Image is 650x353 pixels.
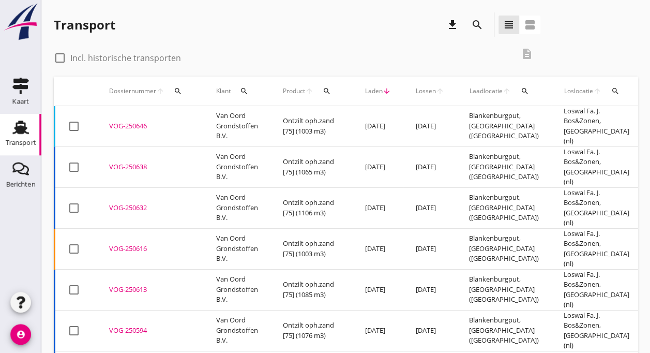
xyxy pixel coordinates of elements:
i: view_agenda [524,19,536,31]
div: Klant [216,79,258,104]
i: search [521,87,529,95]
td: Loswal Fa. J. Bos&Zonen, [GEOGRAPHIC_DATA] (nl) [551,269,642,310]
td: Van Oord Grondstoffen B.V. [204,146,270,187]
i: arrow_upward [305,87,313,95]
td: [DATE] [353,269,403,310]
i: search [471,19,483,31]
i: arrow_upward [436,87,444,95]
td: [DATE] [403,146,457,187]
td: Ontzilt oph.zand [75] (1003 m3) [270,106,353,147]
td: Ontzilt oph.zand [75] (1003 m3) [270,228,353,269]
i: search [611,87,619,95]
i: arrow_downward [383,87,391,95]
td: Loswal Fa. J. Bos&Zonen, [GEOGRAPHIC_DATA] (nl) [551,228,642,269]
td: Loswal Fa. J. Bos&Zonen, [GEOGRAPHIC_DATA] (nl) [551,146,642,187]
div: Transport [54,17,115,33]
td: [DATE] [403,310,457,351]
i: search [323,87,331,95]
td: [DATE] [403,106,457,147]
td: Ontzilt oph.zand [75] (1106 m3) [270,187,353,228]
div: Transport [6,139,36,146]
td: Ontzilt oph.zand [75] (1085 m3) [270,269,353,310]
img: logo-small.a267ee39.svg [2,3,39,41]
div: VOG-250632 [109,203,191,213]
span: Dossiernummer [109,86,156,96]
span: Product [283,86,305,96]
td: [DATE] [403,187,457,228]
td: Blankenburgput, [GEOGRAPHIC_DATA] ([GEOGRAPHIC_DATA]) [457,187,551,228]
i: view_headline [503,19,515,31]
td: Loswal Fa. J. Bos&Zonen, [GEOGRAPHIC_DATA] (nl) [551,106,642,147]
td: Blankenburgput, [GEOGRAPHIC_DATA] ([GEOGRAPHIC_DATA]) [457,146,551,187]
i: arrow_upward [503,87,511,95]
div: Kaart [12,98,29,105]
div: VOG-250646 [109,121,191,131]
td: Blankenburgput, [GEOGRAPHIC_DATA] ([GEOGRAPHIC_DATA]) [457,106,551,147]
div: VOG-250638 [109,162,191,172]
td: Ontzilt oph.zand [75] (1076 m3) [270,310,353,351]
td: Ontzilt oph.zand [75] (1065 m3) [270,146,353,187]
td: Van Oord Grondstoffen B.V. [204,106,270,147]
td: Blankenburgput, [GEOGRAPHIC_DATA] ([GEOGRAPHIC_DATA]) [457,310,551,351]
td: [DATE] [403,269,457,310]
td: Loswal Fa. J. Bos&Zonen, [GEOGRAPHIC_DATA] (nl) [551,310,642,351]
td: Van Oord Grondstoffen B.V. [204,269,270,310]
span: Laden [365,86,383,96]
i: arrow_upward [156,87,164,95]
div: VOG-250594 [109,326,191,336]
div: Berichten [6,181,36,187]
div: VOG-250616 [109,244,191,254]
td: Van Oord Grondstoffen B.V. [204,187,270,228]
i: search [174,87,182,95]
td: Loswal Fa. J. Bos&Zonen, [GEOGRAPHIC_DATA] (nl) [551,187,642,228]
label: Incl. historische transporten [70,53,181,63]
td: [DATE] [353,187,403,228]
i: arrow_upward [593,87,602,95]
td: Van Oord Grondstoffen B.V. [204,310,270,351]
i: download [446,19,459,31]
td: [DATE] [353,310,403,351]
td: Van Oord Grondstoffen B.V. [204,228,270,269]
td: [DATE] [353,106,403,147]
td: [DATE] [403,228,457,269]
span: Lossen [416,86,436,96]
td: Blankenburgput, [GEOGRAPHIC_DATA] ([GEOGRAPHIC_DATA]) [457,269,551,310]
span: Loslocatie [564,86,593,96]
td: Blankenburgput, [GEOGRAPHIC_DATA] ([GEOGRAPHIC_DATA]) [457,228,551,269]
td: [DATE] [353,228,403,269]
i: search [240,87,248,95]
div: VOG-250613 [109,285,191,295]
td: [DATE] [353,146,403,187]
span: Laadlocatie [469,86,503,96]
i: account_circle [10,324,31,345]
